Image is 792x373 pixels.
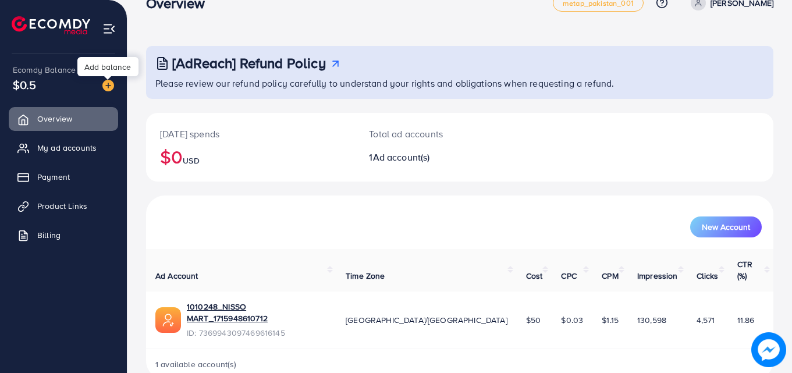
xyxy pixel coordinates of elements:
span: CPM [602,270,618,282]
p: Total ad accounts [369,127,498,141]
a: 1010248_NISSO MART_1715948610712 [187,301,327,325]
span: Cost [526,270,543,282]
span: Payment [37,171,70,183]
span: Ad account(s) [373,151,430,164]
div: Add balance [77,57,138,76]
span: 1 available account(s) [155,358,237,370]
span: [GEOGRAPHIC_DATA]/[GEOGRAPHIC_DATA] [346,314,507,326]
a: Product Links [9,194,118,218]
span: 4,571 [697,314,715,326]
a: My ad accounts [9,136,118,159]
span: $0.03 [561,314,583,326]
a: Payment [9,165,118,189]
h2: 1 [369,152,498,163]
span: Billing [37,229,61,241]
span: Overview [37,113,72,125]
a: Billing [9,223,118,247]
span: $50 [526,314,541,326]
p: Please review our refund policy carefully to understand your rights and obligations when requesti... [155,76,766,90]
img: menu [102,22,116,35]
span: ID: 7369943097469616145 [187,327,327,339]
img: logo [12,16,90,34]
h2: $0 [160,145,341,168]
span: 130,598 [637,314,666,326]
span: Ecomdy Balance [13,64,76,76]
span: 11.86 [737,314,755,326]
img: image [102,80,114,91]
button: New Account [690,216,762,237]
span: Ad Account [155,270,198,282]
span: CPC [561,270,576,282]
span: Impression [637,270,678,282]
span: Clicks [697,270,719,282]
span: My ad accounts [37,142,97,154]
span: Time Zone [346,270,385,282]
span: $0.5 [13,76,37,93]
span: CTR (%) [737,258,752,282]
img: image [751,332,786,367]
img: ic-ads-acc.e4c84228.svg [155,307,181,333]
span: USD [183,155,199,166]
h3: [AdReach] Refund Policy [172,55,326,72]
span: New Account [702,223,750,231]
span: $1.15 [602,314,619,326]
a: Overview [9,107,118,130]
span: Product Links [37,200,87,212]
p: [DATE] spends [160,127,341,141]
